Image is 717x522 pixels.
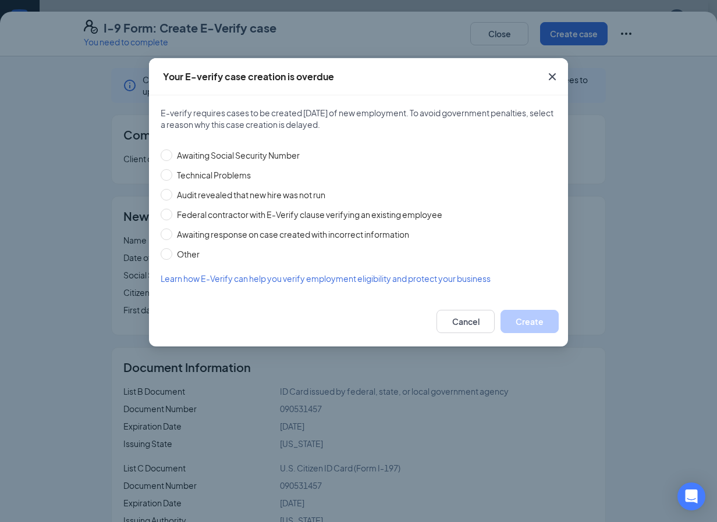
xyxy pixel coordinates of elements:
[545,70,559,84] svg: Cross
[172,228,414,241] span: Awaiting response on case created with incorrect information
[172,169,255,181] span: Technical Problems
[501,310,559,333] button: Create
[161,273,491,284] span: Learn how E-Verify can help you verify employment eligibility and protect your business
[172,248,204,260] span: Other
[172,208,447,221] span: Federal contractor with E-Verify clause verifying an existing employee
[172,149,304,162] span: Awaiting Social Security Number
[677,482,705,510] div: Open Intercom Messenger
[161,272,556,285] a: Learn how E-Verify can help you verify employment eligibility and protect your business
[163,70,334,83] div: Your E-verify case creation is overdue
[172,188,330,201] span: Audit revealed that new hire was not run
[436,310,495,333] button: Cancel
[537,58,568,95] button: Close
[161,107,556,130] span: E-verify requires cases to be created [DATE] of new employment. To avoid government penalties, se...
